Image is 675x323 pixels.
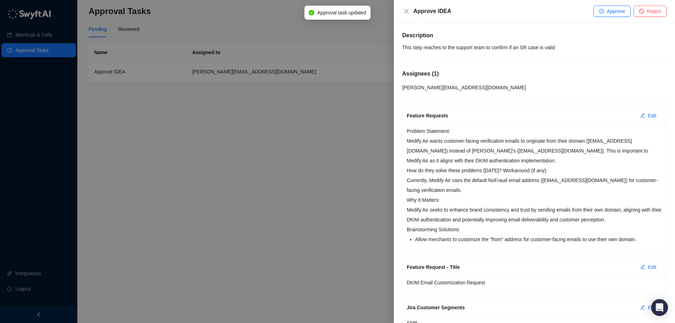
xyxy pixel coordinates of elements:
[640,305,645,310] span: edit
[402,31,667,40] h5: Description
[635,110,662,121] button: Edit
[413,7,593,15] div: Approve IDEA
[404,8,409,14] span: close
[407,195,662,225] p: Why It Matters: Medify Air seeks to enhance brand consistency and trust by sending emails from th...
[402,7,411,15] button: Close
[402,70,667,78] h5: Assignees ( 1 )
[407,304,635,311] div: Jira Customer Segments
[648,112,656,119] span: Edit
[647,7,661,15] span: Reject
[648,263,656,271] span: Edit
[415,234,662,244] li: Allow merchants to customize the "from" address for customer-facing emails to use their own domain.
[402,43,667,52] p: This step reaches to the support team to confirm if an SR case is valid
[407,225,662,234] p: Brainstorming Solutions:
[607,7,625,15] span: Approve
[635,302,662,313] button: Edit
[593,6,631,17] button: Approve
[651,299,668,316] div: Open Intercom Messenger
[407,126,662,166] p: Problem Statement: Medify Air wants customer-facing verification emails to originate from their d...
[309,10,314,15] span: check-circle
[317,9,366,17] span: Approval task updated
[648,304,656,311] span: Edit
[639,9,644,14] span: stop
[407,166,662,195] p: How do they solve these problems [DATE]? Workaround (if any): Currently, Medify Air uses the defa...
[635,261,662,273] button: Edit
[402,85,526,90] span: [PERSON_NAME][EMAIL_ADDRESS][DOMAIN_NAME]
[634,6,667,17] button: Reject
[640,113,645,118] span: edit
[407,112,635,119] div: Feature Requests
[407,263,635,271] div: Feature Request - Title
[599,9,604,14] span: check-circle
[407,278,662,288] p: DKIM Email Customization Request
[640,264,645,269] span: edit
